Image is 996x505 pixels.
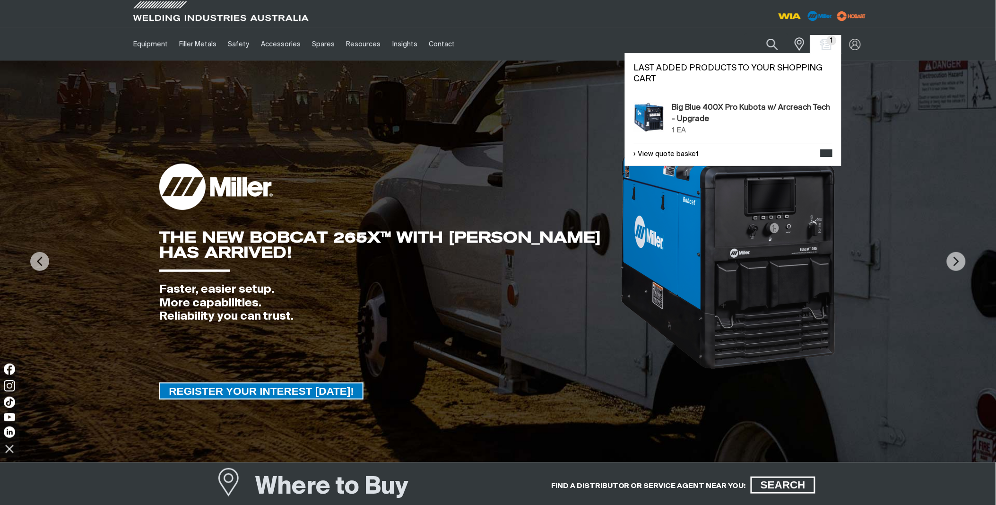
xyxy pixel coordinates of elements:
a: Resources [340,28,386,61]
h2: Last added products to your shopping cart [634,63,832,85]
a: Insights [387,28,423,61]
a: Spares [306,28,340,61]
nav: Main [128,28,684,61]
img: LinkedIn [4,427,15,438]
img: miller [834,9,869,23]
a: Equipment [128,28,173,61]
img: YouTube [4,413,15,421]
span: 1 [672,127,675,134]
div: THE NEW BOBCAT 265X™ WITH [PERSON_NAME] HAS ARRIVED! [159,230,619,260]
div: EA [677,125,686,136]
img: PrevArrow [30,252,49,271]
a: Filler Metals [173,28,222,61]
h1: Where to Buy [255,472,408,503]
a: Big Blue 400X Pro Kubota w/ Arcreach Tech- Upgrade [672,102,832,125]
span: 1 [827,35,837,45]
img: Big Blue 400X Pro Kubota w/ Arcreach Tech- Upgrade [634,102,664,132]
span: REGISTER YOUR INTEREST [DATE]! [160,383,363,400]
a: Contact [423,28,460,61]
img: Facebook [4,364,15,375]
a: Accessories [255,28,306,61]
div: Faster, easier setup. More capabilities. Reliability you can trust. [159,283,619,323]
span: SEARCH [752,477,814,494]
button: Search products [756,33,788,55]
input: Product name or item number... [745,33,788,55]
a: Shopping cart (1 product(s)) [818,39,833,50]
img: NextArrow [947,252,966,271]
img: hide socials [1,441,17,457]
a: View quote basket [634,149,699,160]
a: SEARCH [751,477,815,494]
img: Instagram [4,380,15,392]
h5: FIND A DISTRIBUTOR OR SERVICE AGENT NEAR YOU: [551,481,746,490]
img: TikTok [4,397,15,408]
a: REGISTER YOUR INTEREST TODAY! [159,383,364,400]
a: Safety [222,28,255,61]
